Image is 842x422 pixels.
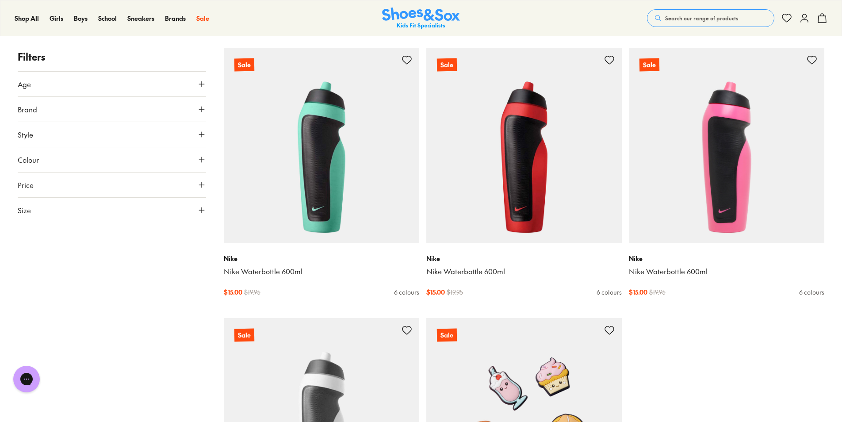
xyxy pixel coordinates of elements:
[18,104,37,115] span: Brand
[18,79,31,89] span: Age
[18,50,206,64] p: Filters
[18,180,34,190] span: Price
[799,288,824,297] div: 6 colours
[629,48,824,243] a: Sale
[18,154,39,165] span: Colour
[394,288,419,297] div: 6 colours
[426,288,445,297] span: $ 15.00
[647,9,774,27] button: Search our range of products
[18,205,31,215] span: Size
[629,288,647,297] span: $ 15.00
[74,14,88,23] a: Boys
[234,329,254,342] p: Sale
[382,8,460,29] img: SNS_Logo_Responsive.svg
[18,173,206,197] button: Price
[382,8,460,29] a: Shoes & Sox
[639,58,659,72] p: Sale
[426,267,622,276] a: Nike Waterbottle 600ml
[165,14,186,23] a: Brands
[9,363,44,395] iframe: Gorgias live chat messenger
[127,14,154,23] a: Sneakers
[18,72,206,96] button: Age
[244,288,260,297] span: $ 19.95
[224,254,419,263] p: Nike
[18,97,206,122] button: Brand
[224,267,419,276] a: Nike Waterbottle 600ml
[597,288,622,297] div: 6 colours
[50,14,63,23] a: Girls
[234,58,254,72] p: Sale
[629,254,824,263] p: Nike
[224,288,242,297] span: $ 15.00
[629,267,824,276] a: Nike Waterbottle 600ml
[437,329,457,342] p: Sale
[18,198,206,223] button: Size
[426,254,622,263] p: Nike
[447,288,463,297] span: $ 19.95
[665,14,738,22] span: Search our range of products
[18,129,33,140] span: Style
[426,48,622,243] a: Sale
[15,14,39,23] a: Shop All
[18,147,206,172] button: Colour
[649,288,666,297] span: $ 19.95
[224,48,419,243] a: Sale
[437,58,457,72] p: Sale
[196,14,209,23] a: Sale
[18,122,206,147] button: Style
[98,14,117,23] a: School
